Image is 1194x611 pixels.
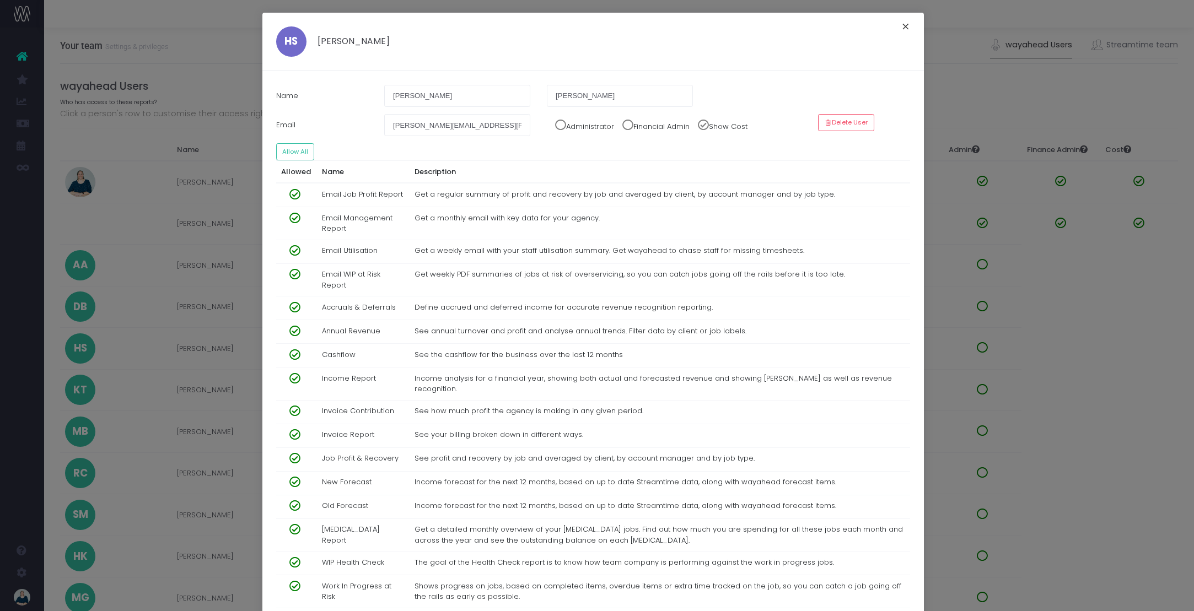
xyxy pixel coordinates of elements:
[409,207,910,240] td: Get a monthly email with key data for your agency.
[268,114,377,136] label: Email
[316,424,409,447] td: Invoice Report
[316,183,409,207] td: Email Job Profit Report
[316,207,409,240] td: Email Management Report
[409,424,910,447] td: See your billing broken down in different ways.
[409,263,910,296] td: Get weekly PDF summaries of jobs at risk of overservicing, so you can catch jobs going off the ra...
[409,551,910,575] td: The goal of the Health Check report is to know how team company is performing against the work in...
[316,447,409,471] td: Job Profit & Recovery
[316,551,409,575] td: WIP Health Check
[409,161,910,183] th: Description
[539,114,810,136] div: Administrator Financial Admin Show Cost
[316,263,409,296] td: Email WIP at Risk Report
[316,240,409,263] td: Email Utilisation
[409,495,910,518] td: Income forecast for the next 12 months, based on up to date Streamtime data, along with wayahead ...
[316,575,409,608] td: Work In Progress at Risk
[547,85,693,107] input: Last Name
[409,296,910,320] td: Define accrued and deferred income for accurate revenue recognition reporting.
[894,19,917,37] button: Close
[409,344,910,367] td: See the cashflow for the business over the last 12 months
[409,447,910,471] td: See profit and recovery by job and averaged by client, by account manager and by job type.
[818,114,874,131] button: Delete User
[409,183,910,207] td: Get a regular summary of profit and recovery by job and averaged by client, by account manager an...
[316,296,409,320] td: Accruals & Deferrals
[316,518,409,551] td: [MEDICAL_DATA] Report
[409,240,910,263] td: Get a weekly email with your staff utilisation summary. Get wayahead to chase staff for missing t...
[316,344,409,367] td: Cashflow
[276,143,315,160] button: Allow All
[316,495,409,518] td: Old Forecast
[316,320,409,344] td: Annual Revenue
[409,320,910,344] td: See annual turnover and profit and analyse annual trends. Filter data by client or job labels.
[284,36,298,46] span: HS
[409,471,910,495] td: Income forecast for the next 12 months, based on up to date Streamtime data, along with wayahead ...
[316,471,409,495] td: New Forecast
[306,26,390,47] h5: [PERSON_NAME]
[409,367,910,401] td: Income analysis for a financial year, showing both actual and forecasted revenue and showing [PER...
[316,161,409,183] th: Name
[409,575,910,608] td: Shows progress on jobs, based on completed items, overdue items or extra time tracked on the job,...
[384,114,530,136] input: Email
[316,400,409,424] td: Invoice Contribution
[316,367,409,401] td: Income Report
[409,518,910,551] td: Get a detailed monthly overview of your [MEDICAL_DATA] jobs. Find out how much you are spending f...
[409,400,910,424] td: See how much profit the agency is making in any given period.
[384,85,530,107] input: First Name
[268,85,377,107] label: Name
[276,161,317,183] th: Allowed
